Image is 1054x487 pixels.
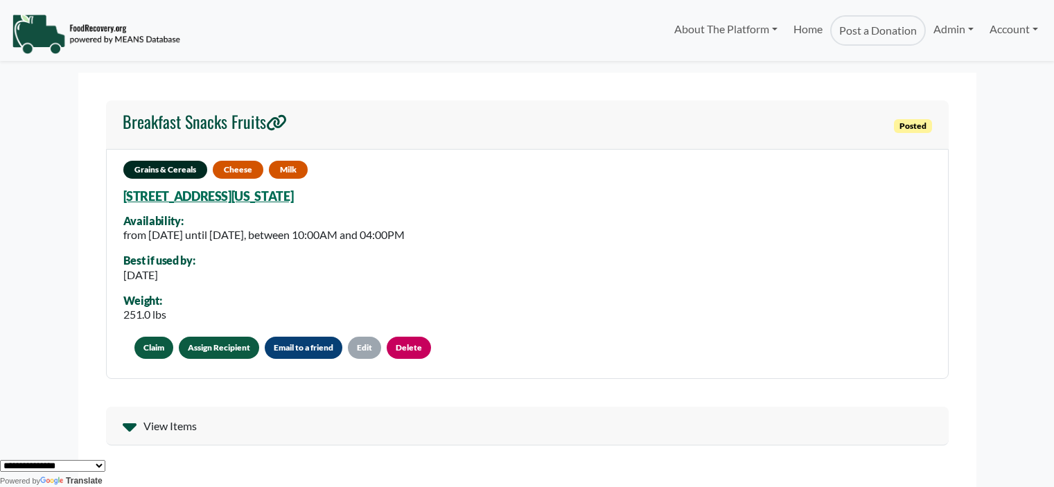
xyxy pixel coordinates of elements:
[785,15,829,46] a: Home
[123,294,166,307] div: Weight:
[265,337,342,359] button: Email to a friend
[123,112,287,138] a: Breakfast Snacks Fruits
[123,254,195,267] div: Best if used by:
[348,337,381,359] a: Edit
[123,267,195,283] div: [DATE]
[143,418,197,434] span: View Items
[667,15,785,43] a: About The Platform
[269,161,308,179] span: Milk
[123,161,207,179] span: Grains & Cereals
[926,15,981,43] a: Admin
[123,188,294,204] a: [STREET_ADDRESS][US_STATE]
[179,337,259,359] a: Assign Recipient
[894,119,932,133] span: Posted
[134,337,173,359] button: Claim
[123,112,287,132] h4: Breakfast Snacks Fruits
[213,161,263,179] span: Cheese
[982,15,1046,43] a: Account
[40,477,66,486] img: Google Translate
[830,15,926,46] a: Post a Donation
[123,227,405,243] div: from [DATE] until [DATE], between 10:00AM and 04:00PM
[12,13,180,55] img: NavigationLogo_FoodRecovery-91c16205cd0af1ed486a0f1a7774a6544ea792ac00100771e7dd3ec7c0e58e41.png
[387,337,431,359] a: Delete
[123,215,405,227] div: Availability:
[123,306,166,323] div: 251.0 lbs
[40,476,103,486] a: Translate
